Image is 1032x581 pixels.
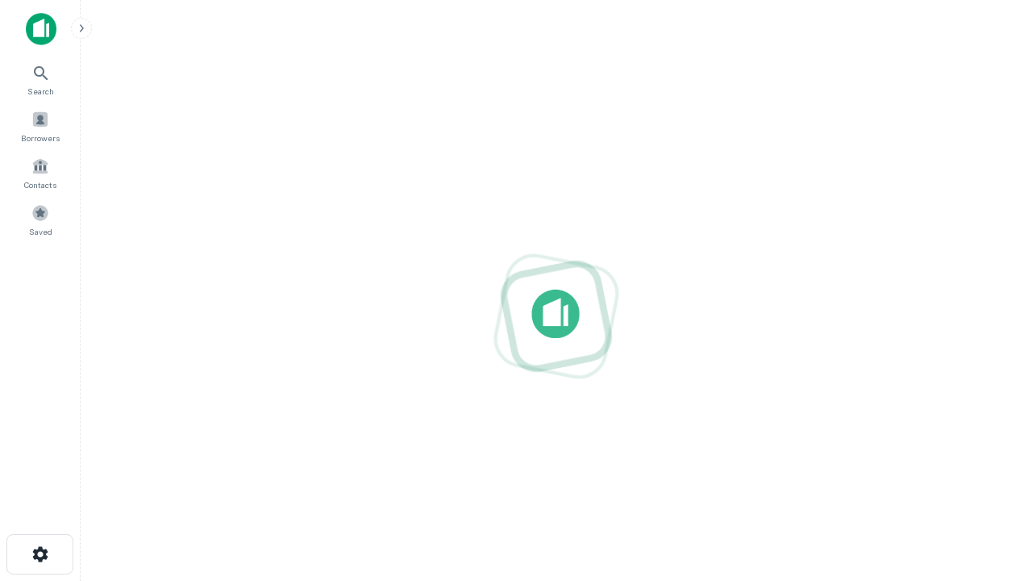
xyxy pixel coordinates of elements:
a: Borrowers [5,104,76,148]
span: Borrowers [21,132,60,144]
iframe: Chat Widget [951,400,1032,478]
a: Saved [5,198,76,241]
img: capitalize-icon.png [26,13,56,45]
span: Search [27,85,54,98]
a: Search [5,57,76,101]
span: Contacts [24,178,56,191]
a: Contacts [5,151,76,194]
span: Saved [29,225,52,238]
